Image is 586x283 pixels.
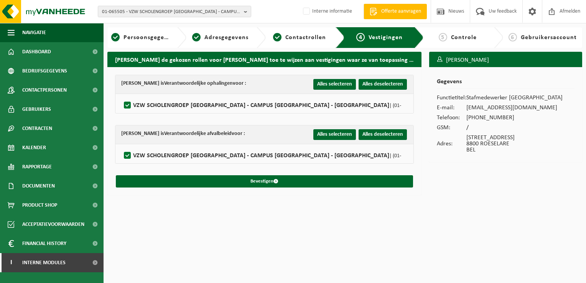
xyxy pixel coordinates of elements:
span: Navigatie [22,23,46,42]
label: VZW SCHOLENGROEP [GEOGRAPHIC_DATA] - CAMPUS [GEOGRAPHIC_DATA] - [GEOGRAPHIC_DATA] [122,100,404,111]
label: VZW SCHOLENGROEP [GEOGRAPHIC_DATA] - CAMPUS [GEOGRAPHIC_DATA] - [GEOGRAPHIC_DATA] [122,150,404,161]
span: Contracten [22,119,52,138]
div: [PERSON_NAME] is voor : [121,129,245,138]
button: 01-065505 - VZW SCHOLENGROEP [GEOGRAPHIC_DATA] - CAMPUS [GEOGRAPHIC_DATA] - [GEOGRAPHIC_DATA] - [... [98,6,251,17]
label: Interne informatie [301,6,352,17]
td: [STREET_ADDRESS] 8800 ROESELARE BEL [466,133,563,155]
h3: [PERSON_NAME] [429,52,582,69]
span: 6 [509,33,517,41]
td: Adres: [437,133,466,155]
span: Dashboard [22,42,51,61]
span: Offerte aanvragen [379,8,423,15]
span: Contactrollen [285,35,326,41]
td: / [466,123,563,133]
span: Persoonsgegevens [123,35,178,41]
a: Offerte aanvragen [364,4,427,19]
span: 2 [192,33,201,41]
span: I [8,253,15,272]
span: Gebruikers [22,100,51,119]
h2: [PERSON_NAME] de gekozen rollen voor [PERSON_NAME] toe te wijzen aan vestigingen waar ze van toep... [107,52,421,67]
button: Alles selecteren [313,79,356,90]
span: Acceptatievoorwaarden [22,215,84,234]
a: 2Adresgegevens [190,33,250,42]
td: [EMAIL_ADDRESS][DOMAIN_NAME] [466,103,563,113]
td: Stafmedewerker [GEOGRAPHIC_DATA] [466,93,563,103]
a: 3Contactrollen [270,33,329,42]
span: Contactpersonen [22,81,67,100]
span: 3 [273,33,281,41]
button: Bevestigen [116,175,413,188]
span: Rapportage [22,157,52,176]
button: Alles deselecteren [359,79,407,90]
span: Vestigingen [369,35,403,41]
span: Controle [451,35,477,41]
span: 4 [356,33,365,41]
span: Interne modules [22,253,66,272]
td: Telefoon: [437,113,466,123]
td: E-mail: [437,103,466,113]
span: 01-065505 - VZW SCHOLENGROEP [GEOGRAPHIC_DATA] - CAMPUS [GEOGRAPHIC_DATA] - [GEOGRAPHIC_DATA] - [... [102,6,241,18]
td: GSM: [437,123,466,133]
span: Product Shop [22,196,57,215]
button: Alles selecteren [313,129,356,140]
span: Gebruikersaccount [521,35,577,41]
td: [PHONE_NUMBER] [466,113,563,123]
button: Alles deselecteren [359,129,407,140]
span: Kalender [22,138,46,157]
span: Bedrijfsgegevens [22,61,67,81]
td: Functietitel: [437,93,466,103]
strong: Verantwoordelijke afvalbeleid [164,131,232,137]
strong: Verantwoordelijke ophalingen [164,81,233,86]
span: Financial History [22,234,66,253]
a: 1Persoonsgegevens [111,33,171,42]
span: 5 [439,33,447,41]
h2: Gegevens [437,79,574,89]
span: 1 [111,33,120,41]
span: Adresgegevens [204,35,249,41]
span: Documenten [22,176,55,196]
div: [PERSON_NAME] is voor : [121,79,246,88]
